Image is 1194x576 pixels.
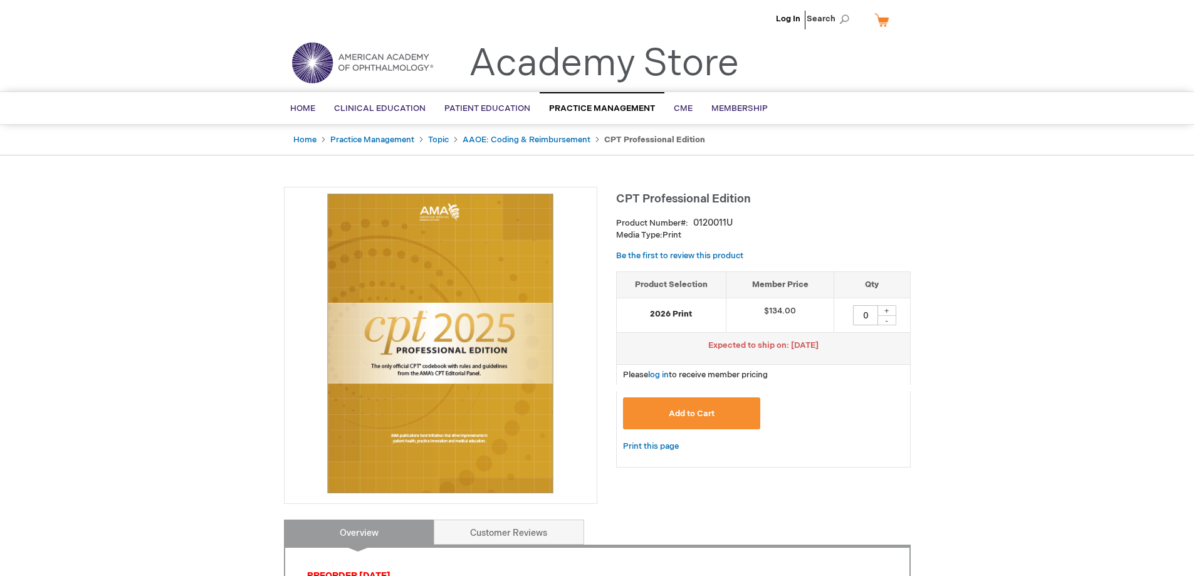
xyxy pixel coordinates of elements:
[877,305,896,316] div: +
[623,397,761,429] button: Add to Cart
[708,340,819,350] span: Expected to ship on: [DATE]
[711,103,768,113] span: Membership
[291,194,590,493] img: CPT Professional Edition
[284,520,434,545] a: Overview
[434,520,584,545] a: Customer Reviews
[623,439,679,454] a: Print this page
[669,409,715,419] span: Add to Cart
[463,135,590,145] a: AAOE: Coding & Reimbursement
[726,271,834,298] th: Member Price
[330,135,414,145] a: Practice Management
[776,14,800,24] a: Log In
[469,41,739,86] a: Academy Store
[616,192,751,206] span: CPT Professional Edition
[549,103,655,113] span: Practice Management
[877,315,896,325] div: -
[726,298,834,332] td: $134.00
[648,370,669,380] a: log in
[623,370,768,380] span: Please to receive member pricing
[623,308,720,320] strong: 2026 Print
[616,218,688,228] strong: Product Number
[674,103,693,113] span: CME
[834,271,910,298] th: Qty
[604,135,705,145] strong: CPT Professional Edition
[616,230,662,240] strong: Media Type:
[428,135,449,145] a: Topic
[693,217,733,229] div: 0120011U
[444,103,530,113] span: Patient Education
[807,6,854,31] span: Search
[853,305,878,325] input: Qty
[334,103,426,113] span: Clinical Education
[617,271,726,298] th: Product Selection
[616,251,743,261] a: Be the first to review this product
[290,103,315,113] span: Home
[293,135,317,145] a: Home
[616,229,911,241] p: Print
